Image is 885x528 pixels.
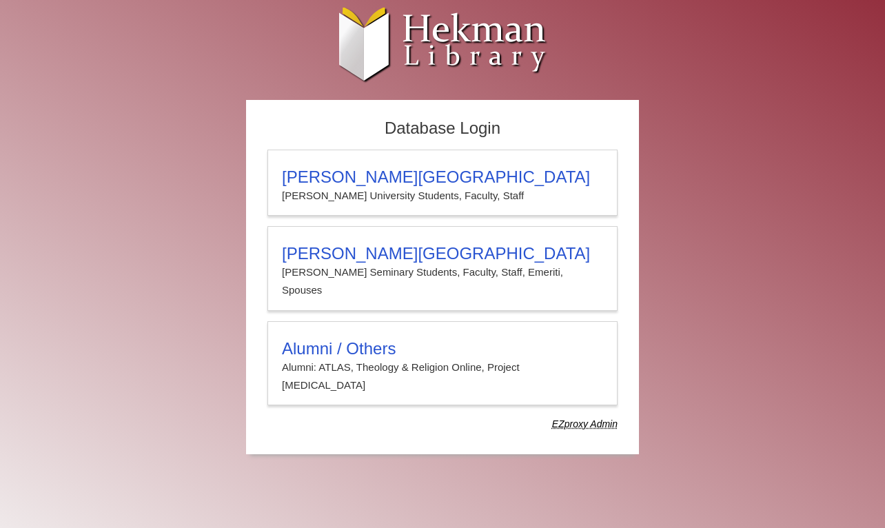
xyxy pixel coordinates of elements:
[282,187,603,205] p: [PERSON_NAME] University Students, Faculty, Staff
[282,339,603,395] summary: Alumni / OthersAlumni: ATLAS, Theology & Religion Online, Project [MEDICAL_DATA]
[261,114,624,143] h2: Database Login
[267,226,618,311] a: [PERSON_NAME][GEOGRAPHIC_DATA][PERSON_NAME] Seminary Students, Faculty, Staff, Emeriti, Spouses
[282,339,603,358] h3: Alumni / Others
[552,418,618,429] dfn: Use Alumni login
[282,263,603,300] p: [PERSON_NAME] Seminary Students, Faculty, Staff, Emeriti, Spouses
[282,244,603,263] h3: [PERSON_NAME][GEOGRAPHIC_DATA]
[282,167,603,187] h3: [PERSON_NAME][GEOGRAPHIC_DATA]
[267,150,618,216] a: [PERSON_NAME][GEOGRAPHIC_DATA][PERSON_NAME] University Students, Faculty, Staff
[282,358,603,395] p: Alumni: ATLAS, Theology & Religion Online, Project [MEDICAL_DATA]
